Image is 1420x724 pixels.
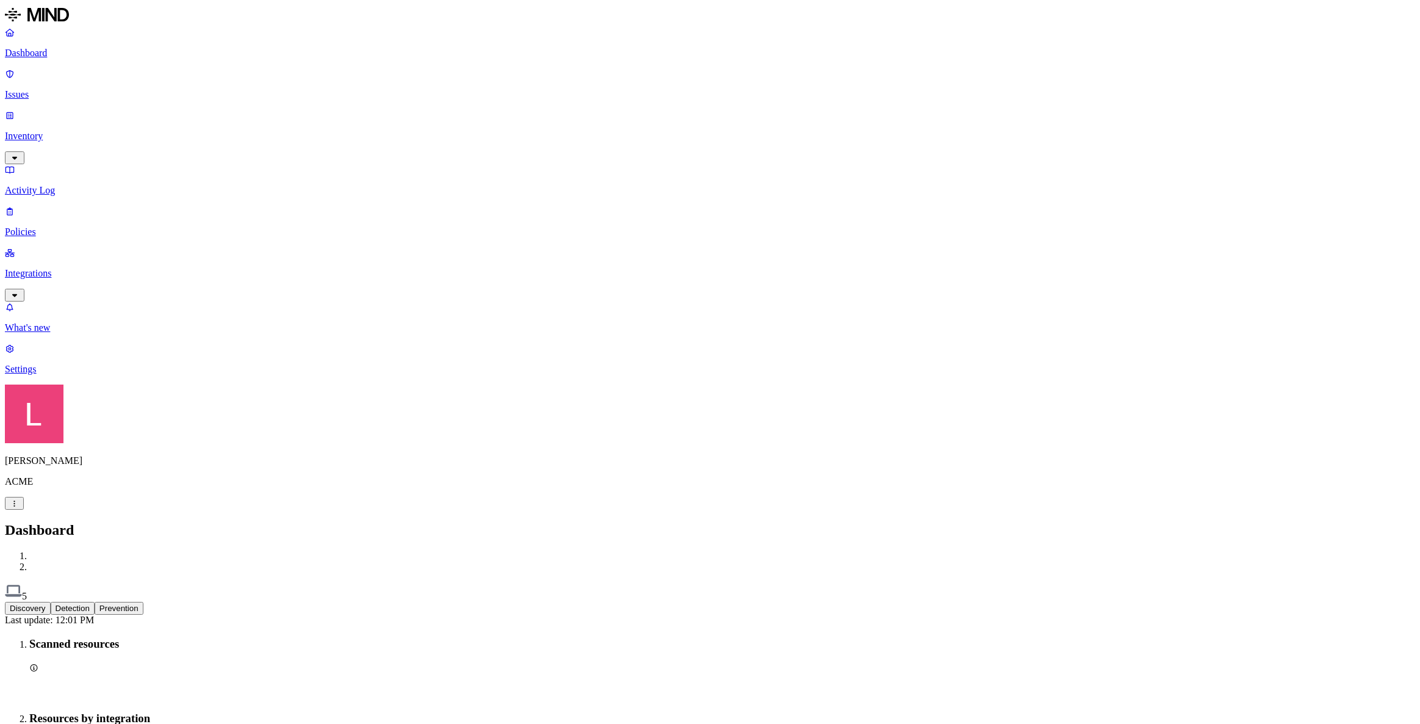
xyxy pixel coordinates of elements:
span: 5 [22,591,27,601]
img: Landen Brown [5,385,63,443]
img: endpoint.svg [5,582,22,599]
a: Policies [5,206,1415,237]
a: Integrations [5,247,1415,300]
p: Activity Log [5,185,1415,196]
a: MIND [5,5,1415,27]
p: Settings [5,364,1415,375]
a: Inventory [5,110,1415,162]
p: ACME [5,476,1415,487]
h3: Scanned resources [29,637,1415,651]
button: Prevention [95,602,143,615]
h2: Dashboard [5,522,1415,538]
p: Integrations [5,268,1415,279]
a: Dashboard [5,27,1415,59]
p: Dashboard [5,48,1415,59]
a: Activity Log [5,164,1415,196]
button: Detection [51,602,95,615]
img: MIND [5,5,69,24]
span: Last update: 12:01 PM [5,615,94,625]
p: What's new [5,322,1415,333]
p: Policies [5,226,1415,237]
p: Issues [5,89,1415,100]
button: Discovery [5,602,51,615]
p: Inventory [5,131,1415,142]
a: Issues [5,68,1415,100]
a: Settings [5,343,1415,375]
a: What's new [5,302,1415,333]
